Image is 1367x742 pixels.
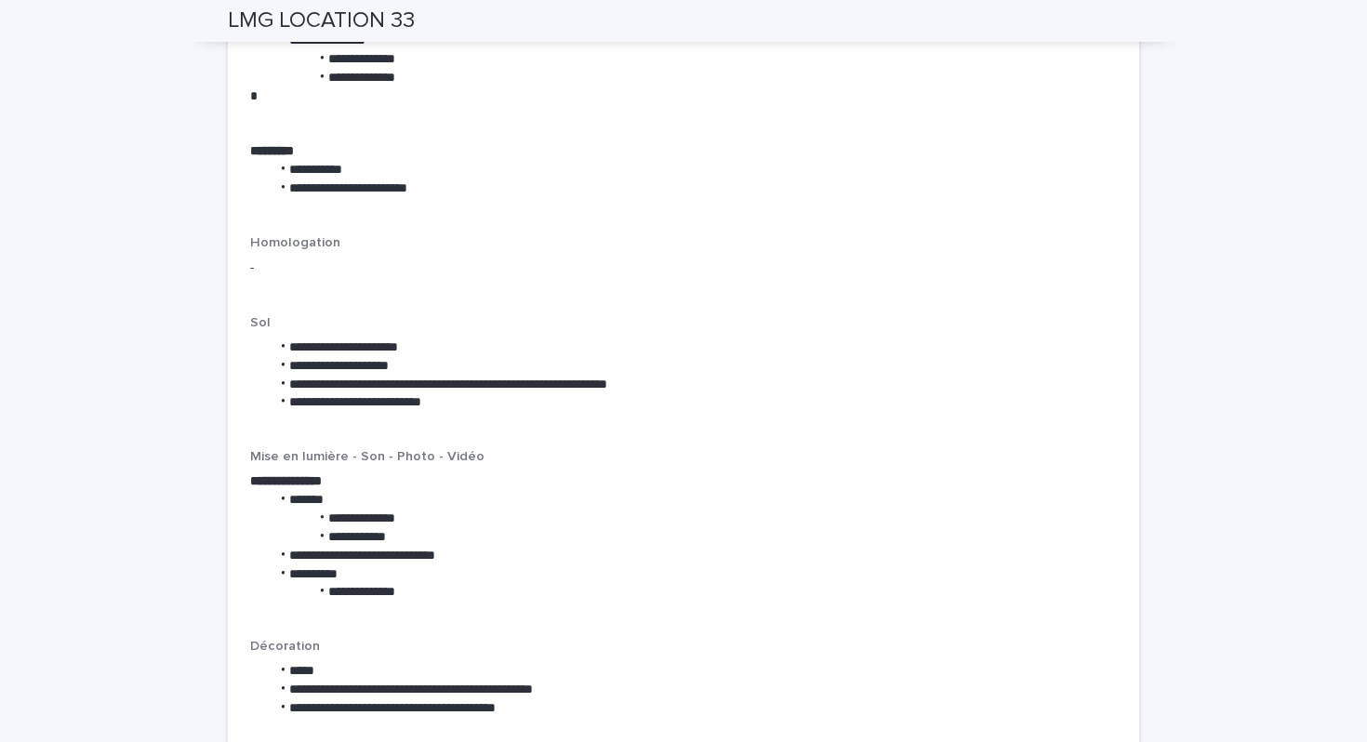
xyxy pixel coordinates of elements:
[228,7,415,34] h2: LMG LOCATION 33
[250,258,1117,278] p: -
[250,640,320,653] span: Décoration
[250,450,484,463] span: Mise en lumière - Son - Photo - Vidéo
[250,236,340,249] span: Homologation
[250,316,271,329] span: Sol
